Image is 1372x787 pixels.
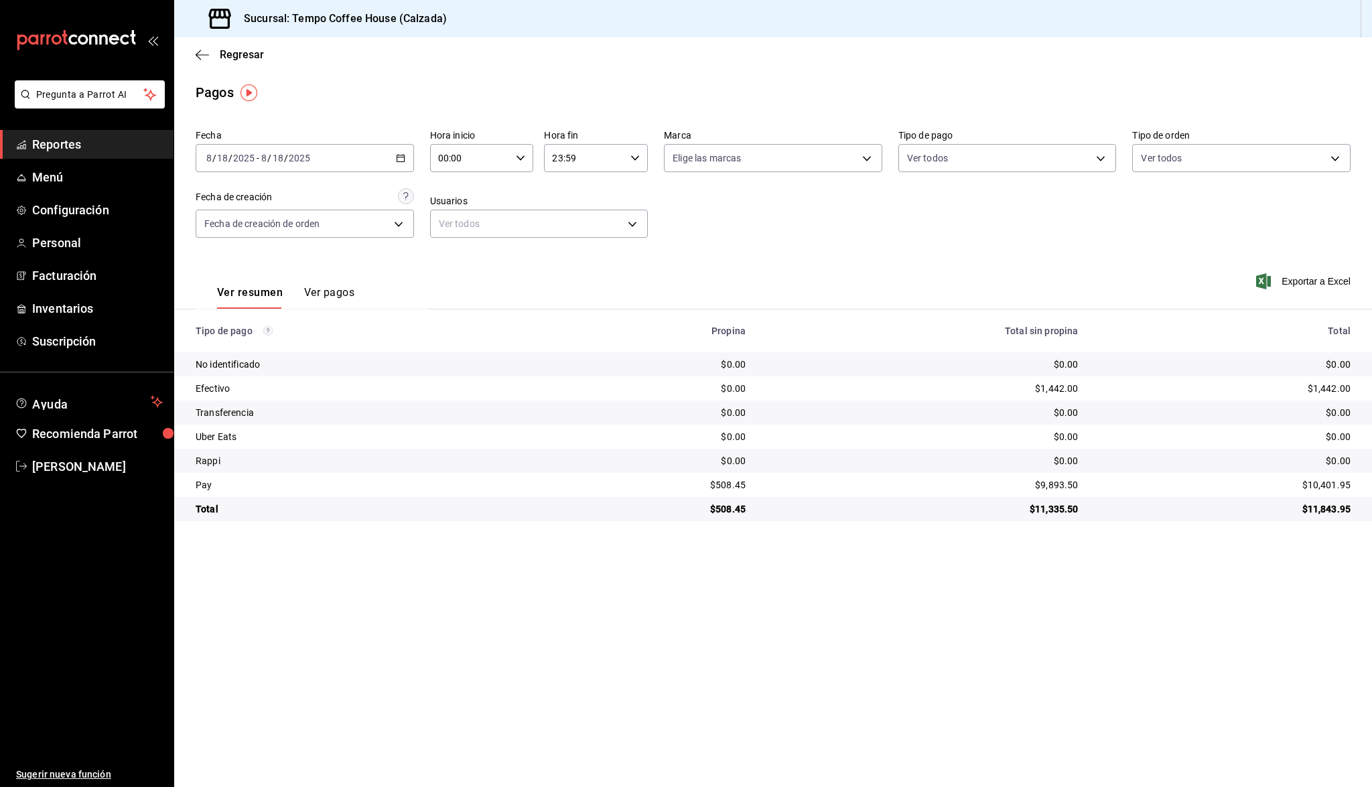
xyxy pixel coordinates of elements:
div: $11,335.50 [767,502,1078,516]
div: $0.00 [567,406,746,419]
label: Fecha [196,131,414,140]
span: Menú [32,168,163,186]
label: Hora fin [544,131,648,140]
span: Elige las marcas [673,151,741,165]
div: Pagos [196,82,234,102]
div: $0.00 [1099,430,1351,443]
img: Tooltip marker [241,84,257,101]
div: Total [1099,326,1351,336]
button: open_drawer_menu [147,35,158,46]
div: $0.00 [1099,406,1351,419]
div: $0.00 [767,454,1078,468]
input: ---- [232,153,255,163]
div: Pay [196,478,546,492]
svg: Los pagos realizados con Pay y otras terminales son montos brutos. [263,326,273,336]
label: Tipo de orden [1132,131,1351,140]
div: $0.00 [1099,358,1351,371]
div: Uber Eats [196,430,546,443]
span: Personal [32,234,163,252]
div: $508.45 [567,502,746,516]
button: Exportar a Excel [1259,273,1351,289]
span: Pregunta a Parrot AI [36,88,144,102]
div: Tipo de pago [196,326,546,336]
div: Propina [567,326,746,336]
div: $1,442.00 [1099,382,1351,395]
span: Regresar [220,48,264,61]
input: -- [272,153,284,163]
span: Recomienda Parrot [32,425,163,443]
span: / [267,153,271,163]
div: Transferencia [196,406,546,419]
button: Pregunta a Parrot AI [15,80,165,109]
div: Rappi [196,454,546,468]
div: navigation tabs [217,286,354,309]
div: No identificado [196,358,546,371]
h3: Sucursal: Tempo Coffee House (Calzada) [233,11,447,27]
label: Hora inicio [430,131,534,140]
span: Sugerir nueva función [16,768,163,782]
div: $0.00 [1099,454,1351,468]
span: Facturación [32,267,163,285]
div: $0.00 [567,430,746,443]
button: Ver resumen [217,286,283,309]
button: Regresar [196,48,264,61]
div: $11,843.95 [1099,502,1351,516]
div: $508.45 [567,478,746,492]
input: -- [206,153,212,163]
span: / [284,153,288,163]
div: Efectivo [196,382,546,395]
span: / [212,153,216,163]
label: Tipo de pago [898,131,1117,140]
span: Ver todos [1141,151,1182,165]
div: $9,893.50 [767,478,1078,492]
div: $0.00 [767,406,1078,419]
input: -- [216,153,228,163]
label: Marca [664,131,882,140]
div: $0.00 [567,358,746,371]
span: Reportes [32,135,163,153]
input: ---- [288,153,311,163]
div: $10,401.95 [1099,478,1351,492]
span: [PERSON_NAME] [32,457,163,476]
button: Ver pagos [304,286,354,309]
span: - [257,153,259,163]
span: Configuración [32,201,163,219]
div: Total [196,502,546,516]
div: Total sin propina [767,326,1078,336]
input: -- [261,153,267,163]
div: $0.00 [767,358,1078,371]
div: Ver todos [430,210,648,238]
div: $1,442.00 [767,382,1078,395]
span: Suscripción [32,332,163,350]
div: Fecha de creación [196,190,272,204]
span: / [228,153,232,163]
span: Ayuda [32,394,145,410]
span: Fecha de creación de orden [204,217,320,230]
div: $0.00 [567,454,746,468]
div: $0.00 [567,382,746,395]
span: Inventarios [32,299,163,317]
span: Ver todos [907,151,948,165]
label: Usuarios [430,196,648,206]
div: $0.00 [767,430,1078,443]
a: Pregunta a Parrot AI [9,97,165,111]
